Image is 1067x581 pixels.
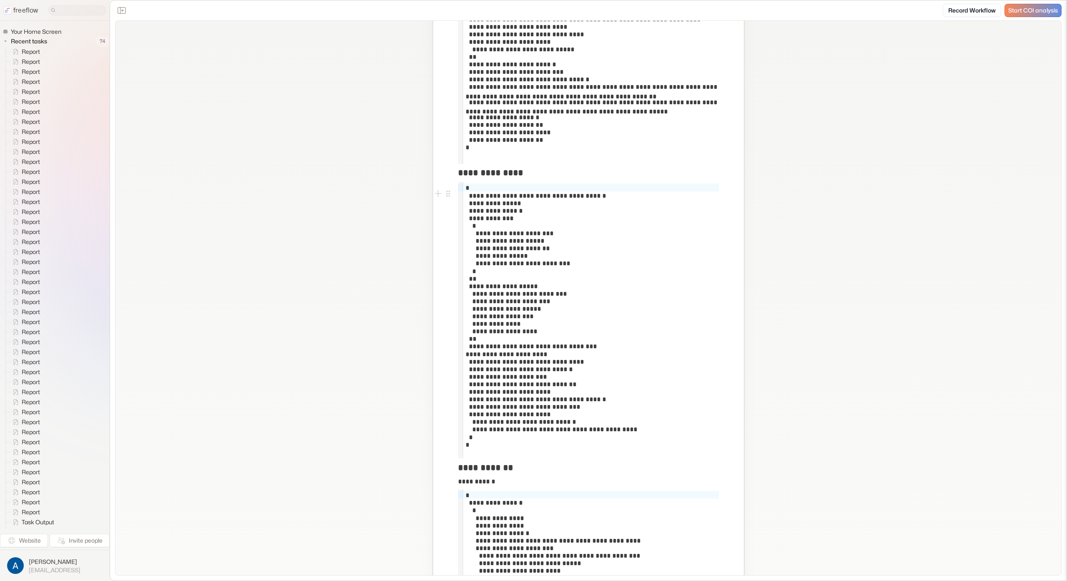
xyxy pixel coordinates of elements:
[6,497,43,507] a: Report
[20,368,43,376] span: Report
[3,28,65,36] a: Your Home Screen
[6,217,43,227] a: Report
[20,388,43,396] span: Report
[29,558,80,566] span: [PERSON_NAME]
[6,147,43,157] a: Report
[9,28,64,36] span: Your Home Screen
[20,228,43,236] span: Report
[6,397,43,407] a: Report
[6,477,43,487] a: Report
[20,78,43,86] span: Report
[29,566,80,574] span: [EMAIL_ADDRESS]
[20,448,43,456] span: Report
[6,507,43,517] a: Report
[6,87,43,97] a: Report
[20,518,57,526] span: Task Output
[20,258,43,266] span: Report
[20,528,57,536] span: Task Output
[6,237,43,247] a: Report
[20,208,43,216] span: Report
[6,517,58,527] a: Task Output
[6,117,43,127] a: Report
[20,358,43,366] span: Report
[115,4,128,17] button: Close the sidebar
[20,48,43,56] span: Report
[3,5,38,15] a: freeflow
[20,238,43,246] span: Report
[20,168,43,176] span: Report
[6,327,43,337] a: Report
[20,398,43,406] span: Report
[20,58,43,66] span: Report
[20,268,43,276] span: Report
[20,288,43,296] span: Report
[6,487,43,497] a: Report
[6,107,43,117] a: Report
[7,557,24,574] img: profile
[20,278,43,286] span: Report
[20,438,43,446] span: Report
[6,437,43,447] a: Report
[6,67,43,77] a: Report
[6,157,43,167] a: Report
[20,188,43,196] span: Report
[20,158,43,166] span: Report
[433,189,443,199] button: Add block
[13,5,38,15] p: freeflow
[6,197,43,207] a: Report
[6,447,43,457] a: Report
[20,428,43,436] span: Report
[6,127,43,137] a: Report
[6,247,43,257] a: Report
[6,407,43,417] a: Report
[1008,7,1058,14] span: Start COI analysis
[20,178,43,186] span: Report
[9,37,50,45] span: Recent tasks
[1004,4,1062,17] a: Start COI analysis
[20,488,43,496] span: Report
[5,555,105,576] button: [PERSON_NAME][EMAIL_ADDRESS]
[6,167,43,177] a: Report
[20,298,43,306] span: Report
[20,328,43,336] span: Report
[6,137,43,147] a: Report
[20,468,43,476] span: Report
[20,198,43,206] span: Report
[6,467,43,477] a: Report
[20,378,43,386] span: Report
[6,257,43,267] a: Report
[6,377,43,387] a: Report
[20,408,43,416] span: Report
[6,287,43,297] a: Report
[6,367,43,377] a: Report
[20,148,43,156] span: Report
[6,177,43,187] a: Report
[20,458,43,466] span: Report
[6,267,43,277] a: Report
[6,57,43,67] a: Report
[6,77,43,87] a: Report
[3,36,50,46] button: Recent tasks
[6,297,43,307] a: Report
[6,187,43,197] a: Report
[20,88,43,96] span: Report
[6,277,43,287] a: Report
[20,338,43,346] span: Report
[20,248,43,256] span: Report
[20,138,43,146] span: Report
[6,387,43,397] a: Report
[6,417,43,427] a: Report
[20,128,43,136] span: Report
[20,498,43,506] span: Report
[20,478,43,486] span: Report
[6,47,43,57] a: Report
[6,97,43,107] a: Report
[20,98,43,106] span: Report
[6,317,43,327] a: Report
[6,207,43,217] a: Report
[20,418,43,426] span: Report
[20,118,43,126] span: Report
[6,347,43,357] a: Report
[943,4,1001,17] a: Record Workflow
[20,348,43,356] span: Report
